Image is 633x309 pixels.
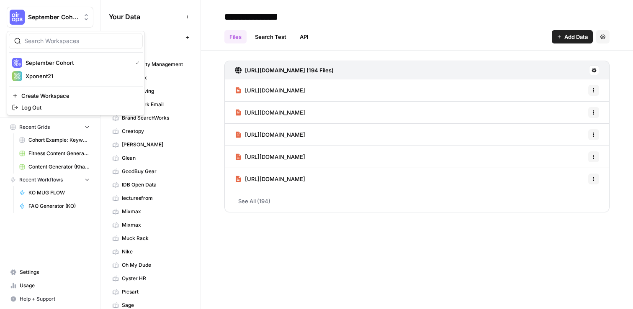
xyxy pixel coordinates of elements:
[15,147,93,160] a: Fitness Content Generator (Khalila)
[28,202,90,210] span: FAQ Generator (KO)
[122,87,188,95] span: ArtSea Living
[7,266,93,279] a: Settings
[245,66,334,74] h3: [URL][DOMAIN_NAME] (194 Files)
[28,150,90,157] span: Fitness Content Generator (Khalila)
[7,121,93,133] button: Recent Grids
[295,30,314,43] a: API
[10,10,25,25] img: September Cohort Logo
[122,168,188,175] span: GoodBuy Gear
[20,295,90,303] span: Help + Support
[122,208,188,215] span: Mixmax
[224,30,247,43] a: Files
[21,92,136,100] span: Create Workspace
[109,245,192,258] a: Nike
[245,175,305,183] span: [URL][DOMAIN_NAME]
[28,189,90,197] span: KO MUG FLOW
[15,160,93,174] a: Content Generator (Khalila) Grid
[109,44,192,58] a: AirOps
[245,153,305,161] span: [URL][DOMAIN_NAME]
[109,218,192,232] a: Mixmax
[109,58,192,71] a: All Property Management
[109,151,192,165] a: Glean
[122,261,188,269] span: Oh My Dude
[122,181,188,189] span: IDB Open Data
[109,98,192,111] a: Benchmark Email
[109,84,192,98] a: ArtSea Living
[109,285,192,299] a: Picsart
[109,258,192,272] a: Oh My Dude
[245,86,305,94] span: [URL][DOMAIN_NAME]
[26,72,136,80] span: Xponent21
[26,59,129,67] span: September Cohort
[109,111,192,125] a: Brand SearchWorks
[122,275,188,282] span: Oyster HR
[15,186,93,199] a: KO MUG FLOW
[564,33,588,41] span: Add Data
[122,221,188,229] span: Mixmax
[7,31,145,115] div: Workspace: September Cohort
[122,128,188,135] span: Creatopy
[122,101,188,108] span: Benchmark Email
[235,168,305,190] a: [URL][DOMAIN_NAME]
[7,174,93,186] button: Recent Workflows
[109,12,182,22] span: Your Data
[15,199,93,213] a: FAQ Generator (KO)
[28,13,79,21] span: September Cohort
[122,154,188,162] span: Glean
[109,165,192,178] a: GoodBuy Gear
[250,30,291,43] a: Search Test
[224,190,610,212] a: See All (194)
[122,194,188,202] span: lecturesfrom
[15,133,93,147] a: Cohort Example: Keyword -> Outline -> Article
[109,205,192,218] a: Mixmax
[109,272,192,285] a: Oyster HR
[552,30,593,43] button: Add Data
[7,292,93,306] button: Help + Support
[109,232,192,245] a: Muck Rack
[19,123,50,131] span: Recent Grids
[20,268,90,276] span: Settings
[235,79,305,101] a: [URL][DOMAIN_NAME]
[235,102,305,123] a: [URL][DOMAIN_NAME]
[28,163,90,171] span: Content Generator (Khalila) Grid
[122,114,188,122] span: Brand SearchWorks
[9,102,143,113] a: Log Out
[122,61,188,68] span: All Property Management
[235,61,334,79] a: [URL][DOMAIN_NAME] (194 Files)
[235,146,305,168] a: [URL][DOMAIN_NAME]
[7,279,93,292] a: Usage
[122,288,188,296] span: Picsart
[122,248,188,255] span: Nike
[19,176,63,184] span: Recent Workflows
[7,7,93,28] button: Workspace: September Cohort
[12,58,22,68] img: September Cohort Logo
[20,282,90,289] span: Usage
[122,301,188,309] span: Sage
[122,74,188,82] span: AppTweak
[28,136,90,144] span: Cohort Example: Keyword -> Outline -> Article
[109,71,192,84] a: AppTweak
[245,108,305,117] span: [URL][DOMAIN_NAME]
[21,103,136,112] span: Log Out
[24,37,137,45] input: Search Workspaces
[109,178,192,192] a: IDB Open Data
[122,235,188,242] span: Muck Rack
[122,47,188,55] span: AirOps
[109,125,192,138] a: Creatopy
[235,124,305,146] a: [URL][DOMAIN_NAME]
[12,71,22,81] img: Xponent21 Logo
[109,192,192,205] a: lecturesfrom
[9,90,143,102] a: Create Workspace
[245,130,305,139] span: [URL][DOMAIN_NAME]
[109,138,192,151] a: [PERSON_NAME]
[122,141,188,148] span: [PERSON_NAME]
